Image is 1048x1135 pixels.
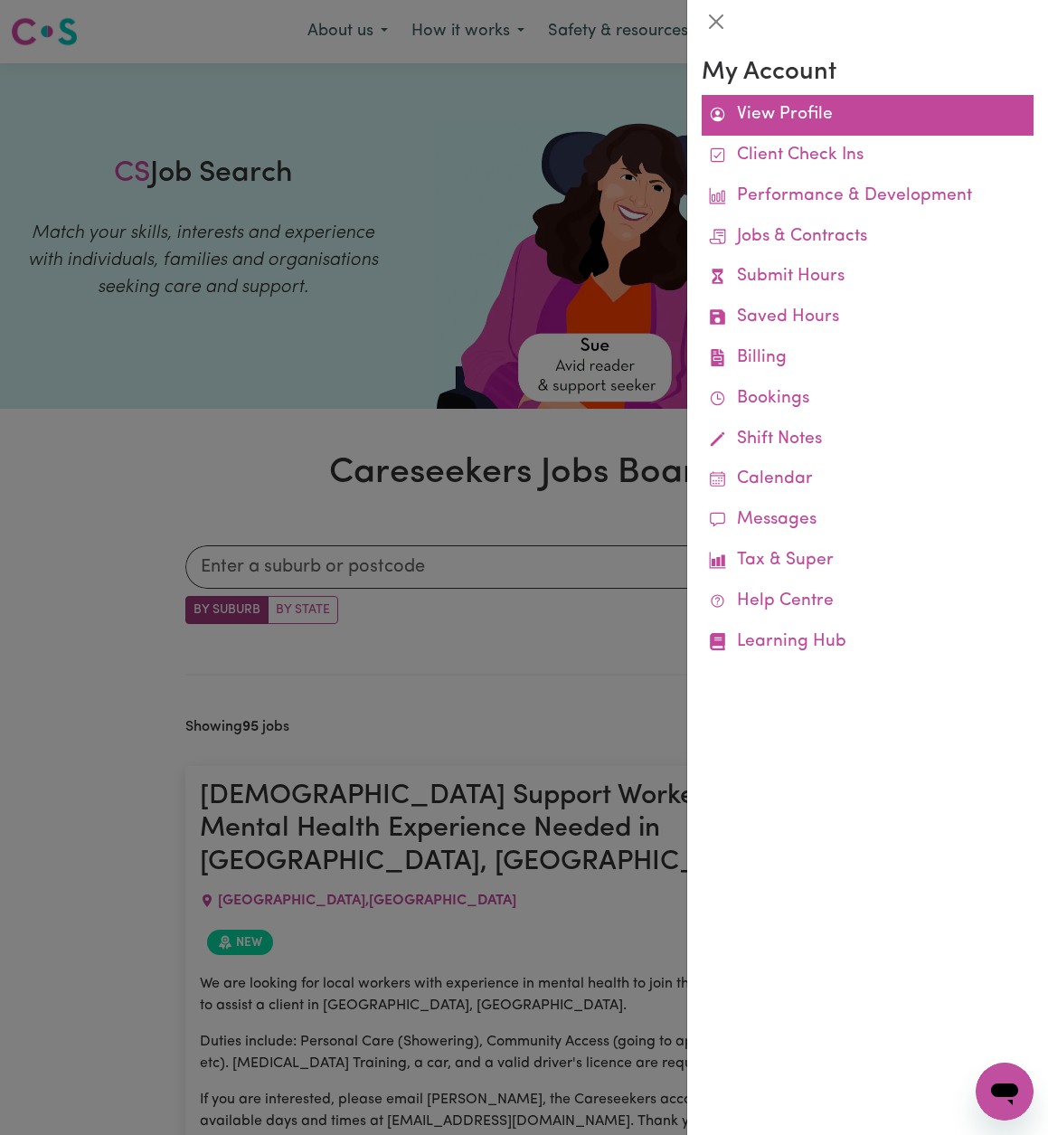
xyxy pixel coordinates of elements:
[702,500,1034,541] a: Messages
[702,136,1034,176] a: Client Check Ins
[702,217,1034,258] a: Jobs & Contracts
[702,338,1034,379] a: Billing
[702,541,1034,582] a: Tax & Super
[702,7,731,36] button: Close
[702,622,1034,663] a: Learning Hub
[702,459,1034,500] a: Calendar
[702,257,1034,298] a: Submit Hours
[702,58,1034,88] h3: My Account
[702,379,1034,420] a: Bookings
[702,176,1034,217] a: Performance & Development
[702,420,1034,460] a: Shift Notes
[702,298,1034,338] a: Saved Hours
[976,1063,1034,1121] iframe: Button to launch messaging window
[702,582,1034,622] a: Help Centre
[702,95,1034,136] a: View Profile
